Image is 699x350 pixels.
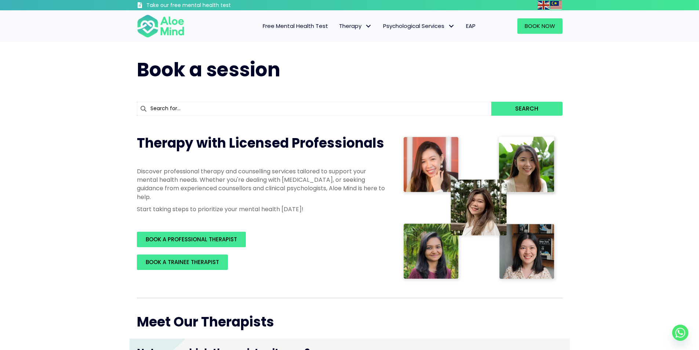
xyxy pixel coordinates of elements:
span: Psychological Services [383,22,455,30]
a: Malay [550,1,563,9]
p: Discover professional therapy and counselling services tailored to support your mental health nee... [137,167,386,201]
a: English [538,1,550,9]
p: Start taking steps to prioritize your mental health [DATE]! [137,205,386,213]
h3: Take our free mental health test [146,2,270,9]
a: EAP [460,18,481,34]
button: Search [491,102,562,116]
span: Meet Our Therapists [137,313,274,331]
input: Search for... [137,102,492,116]
span: Therapy with Licensed Professionals [137,134,384,152]
span: Book a session [137,56,280,83]
a: Free Mental Health Test [257,18,334,34]
a: BOOK A TRAINEE THERAPIST [137,255,228,270]
img: Aloe mind Logo [137,14,185,38]
a: BOOK A PROFESSIONAL THERAPIST [137,232,246,247]
span: Psychological Services: submenu [446,21,457,32]
a: Psychological ServicesPsychological Services: submenu [378,18,460,34]
a: Whatsapp [672,325,688,341]
img: ms [550,1,562,10]
a: TherapyTherapy: submenu [334,18,378,34]
a: Book Now [517,18,563,34]
img: en [538,1,549,10]
span: Book Now [525,22,555,30]
span: BOOK A PROFESSIONAL THERAPIST [146,235,237,243]
span: Therapy [339,22,372,30]
span: EAP [466,22,476,30]
nav: Menu [194,18,481,34]
span: Therapy: submenu [363,21,374,32]
a: Take our free mental health test [137,2,270,10]
span: Free Mental Health Test [263,22,328,30]
img: Therapist collage [401,134,558,283]
span: BOOK A TRAINEE THERAPIST [146,258,219,266]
